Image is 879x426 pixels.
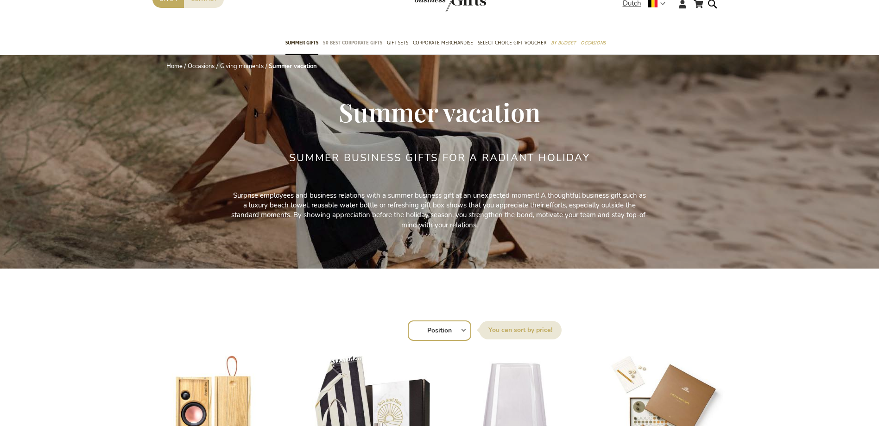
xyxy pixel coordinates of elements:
[339,94,540,129] span: Summer vacation
[479,321,562,339] label: Sort by
[551,38,576,48] span: By Budget
[220,62,264,70] a: Giving moments
[166,62,183,70] a: Home
[231,191,648,231] p: Surprise employees and business relations with a summer business gift at an unexpected moment! A ...
[323,38,382,48] span: 50 Best Corporate Gifts
[581,38,606,48] span: Occasions
[387,38,408,48] span: Gift Sets
[413,38,473,48] span: Corporate Merchandise
[269,62,317,70] strong: Summer vacation
[285,38,318,48] span: Summer gifts
[478,38,546,48] span: Select Choice Gift Voucher
[289,152,590,163] h2: Summer business gifts for a radiant holiday
[188,62,215,70] a: Occasions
